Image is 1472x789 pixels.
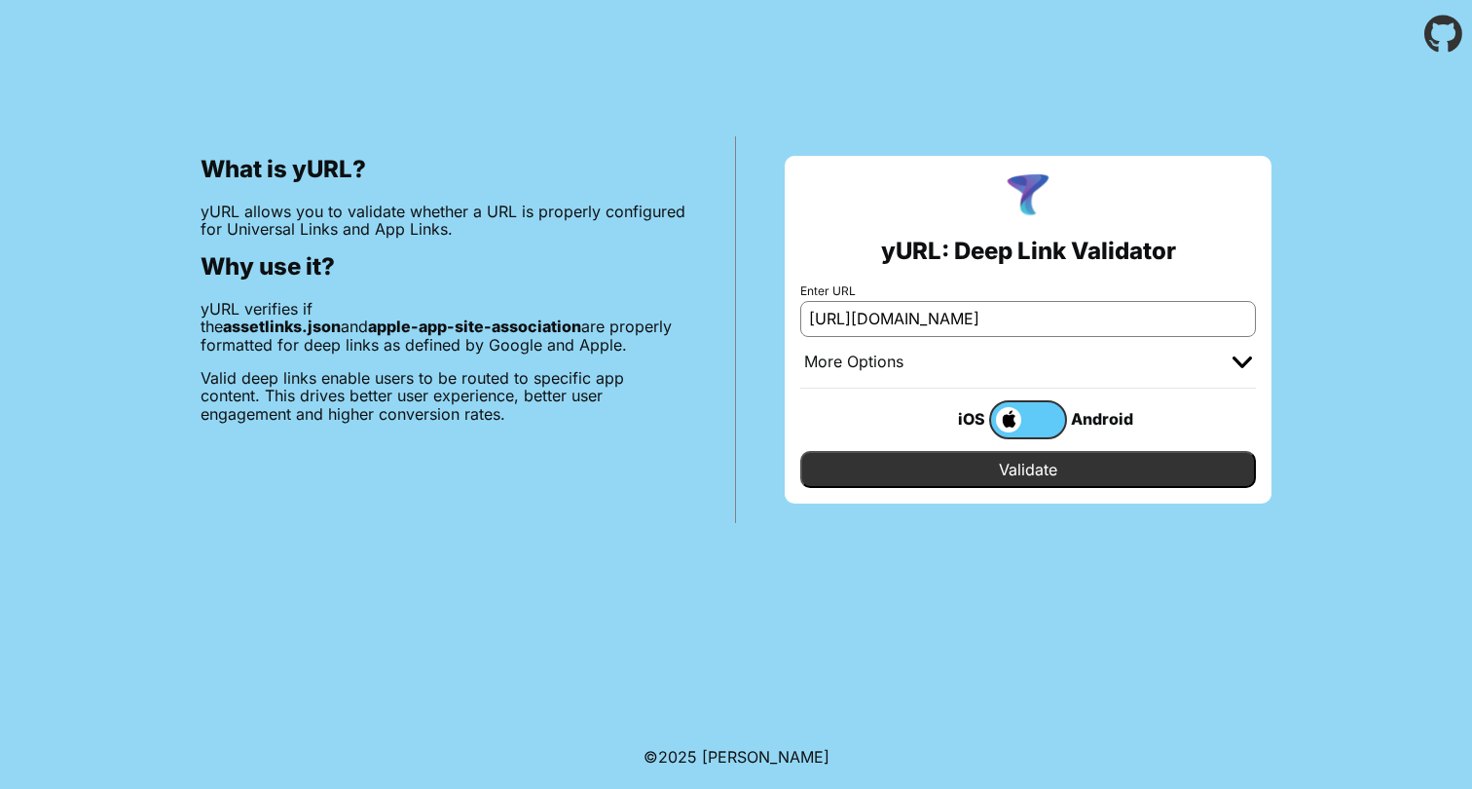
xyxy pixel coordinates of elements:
h2: What is yURL? [201,156,686,183]
span: 2025 [658,747,697,767]
p: yURL allows you to validate whether a URL is properly configured for Universal Links and App Links. [201,203,686,239]
input: Validate [800,451,1256,488]
b: assetlinks.json [223,317,341,336]
b: apple-app-site-association [368,317,581,336]
footer: © [644,725,829,789]
img: yURL Logo [1003,171,1053,222]
a: Michael Ibragimchayev's Personal Site [702,747,829,767]
p: Valid deep links enable users to be routed to specific app content. This drives better user exper... [201,369,686,423]
div: More Options [804,353,903,372]
div: iOS [911,406,989,432]
label: Enter URL [800,284,1256,298]
div: Android [1067,406,1145,432]
h2: Why use it? [201,253,686,281]
p: yURL verifies if the and are properly formatted for deep links as defined by Google and Apple. [201,300,686,354]
input: e.g. https://app.chayev.com/xyx [800,301,1256,336]
img: chevron [1233,357,1252,368]
h2: yURL: Deep Link Validator [881,238,1176,265]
